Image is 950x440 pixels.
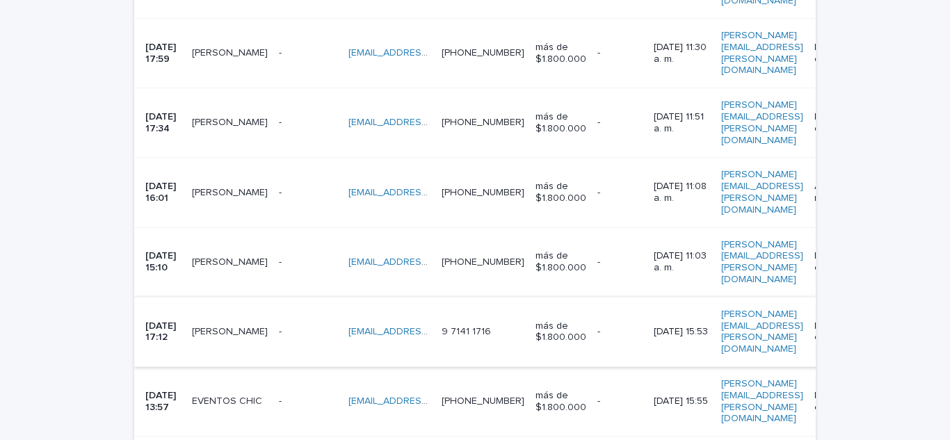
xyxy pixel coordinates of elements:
[442,48,524,58] a: [PHONE_NUMBER]
[348,396,506,406] a: [EMAIL_ADDRESS][DOMAIN_NAME]
[814,321,872,343] font: No hay contestación
[597,188,600,197] font: -
[814,181,871,203] font: Agendamos reunión
[192,114,271,129] p: Patricio Hasbún
[192,117,268,127] font: [PERSON_NAME]
[536,251,586,272] font: más de $1.800.000
[654,112,707,133] font: [DATE] 11:51 a. m.
[348,117,506,127] a: [EMAIL_ADDRESS][DOMAIN_NAME]
[654,251,709,272] font: [DATE] 11:03 a. m.
[442,396,524,406] a: [PHONE_NUMBER]
[654,396,708,406] font: [DATE] 15:55
[597,396,600,406] font: -
[279,396,282,406] font: -
[536,181,586,203] font: más de $1.800.000
[814,251,872,272] font: No hay contestación
[279,117,282,127] font: -
[279,257,282,267] font: -
[442,327,491,336] a: 9 7141 1716
[192,188,268,197] font: [PERSON_NAME]
[597,48,600,58] font: -
[721,378,803,425] a: [PERSON_NAME][EMAIL_ADDRESS][PERSON_NAME][DOMAIN_NAME]
[654,181,709,203] font: [DATE] 11:08 a. m.
[721,240,803,284] font: [PERSON_NAME][EMAIL_ADDRESS][PERSON_NAME][DOMAIN_NAME]
[192,254,271,268] p: Michael Torres
[654,42,709,64] font: [DATE] 11:30 a. m.
[442,117,524,127] a: [PHONE_NUMBER]
[145,251,179,272] font: [DATE] 15:10
[442,188,524,197] a: [PHONE_NUMBER]
[597,117,600,127] font: -
[654,327,708,336] font: [DATE] 15:53
[536,112,586,133] font: más de $1.800.000
[814,391,872,412] font: No hay contestación
[721,99,803,146] a: [PERSON_NAME][EMAIL_ADDRESS][PERSON_NAME][DOMAIN_NAME]
[597,327,600,336] font: -
[536,391,586,412] font: más de $1.800.000
[721,100,803,145] font: [PERSON_NAME][EMAIL_ADDRESS][PERSON_NAME][DOMAIN_NAME]
[721,170,803,214] font: [PERSON_NAME][EMAIL_ADDRESS][PERSON_NAME][DOMAIN_NAME]
[145,42,179,64] font: [DATE] 17:59
[145,391,179,412] font: [DATE] 13:57
[279,188,282,197] font: -
[145,181,179,203] font: [DATE] 16:01
[279,48,282,58] font: -
[279,327,282,336] font: -
[192,327,268,336] font: [PERSON_NAME]
[721,309,803,355] a: [PERSON_NAME][EMAIL_ADDRESS][PERSON_NAME][DOMAIN_NAME]
[145,112,179,133] font: [DATE] 17:34
[442,257,524,267] a: [PHONE_NUMBER]
[597,257,600,267] font: -
[348,327,581,336] a: [EMAIL_ADDRESS][PERSON_NAME][DOMAIN_NAME]
[536,321,586,343] font: más de $1.800.000
[814,42,872,64] font: No hay contestación
[721,379,803,423] font: [PERSON_NAME][EMAIL_ADDRESS][PERSON_NAME][DOMAIN_NAME]
[348,48,506,58] a: [EMAIL_ADDRESS][DOMAIN_NAME]
[348,257,506,267] a: [EMAIL_ADDRESS][DOMAIN_NAME]
[192,393,265,407] p: EVENTOS CHIC
[145,321,179,343] font: [DATE] 17:12
[192,257,268,267] font: [PERSON_NAME]
[192,48,268,58] font: [PERSON_NAME]
[192,396,262,406] font: EVENTOS CHIC
[721,31,803,75] font: [PERSON_NAME][EMAIL_ADDRESS][PERSON_NAME][DOMAIN_NAME]
[721,309,803,354] font: [PERSON_NAME][EMAIL_ADDRESS][PERSON_NAME][DOMAIN_NAME]
[536,42,586,64] font: más de $1.800.000
[814,112,872,133] font: No hay contestación
[721,169,803,215] a: [PERSON_NAME][EMAIL_ADDRESS][PERSON_NAME][DOMAIN_NAME]
[348,188,506,197] a: [EMAIL_ADDRESS][DOMAIN_NAME]
[721,239,803,286] a: [PERSON_NAME][EMAIL_ADDRESS][PERSON_NAME][DOMAIN_NAME]
[721,30,803,76] a: [PERSON_NAME][EMAIL_ADDRESS][PERSON_NAME][DOMAIN_NAME]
